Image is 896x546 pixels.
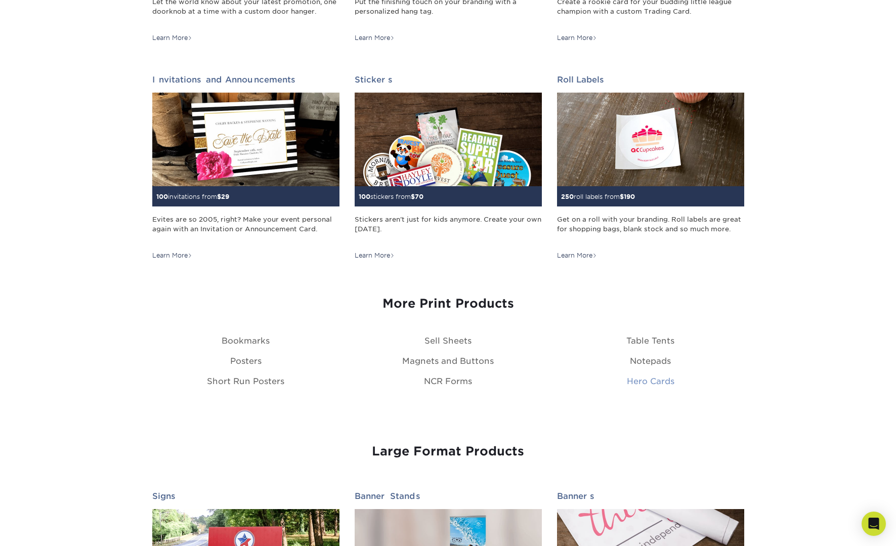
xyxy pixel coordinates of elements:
[557,251,597,260] div: Learn More
[355,33,395,43] div: Learn More
[355,75,542,85] h2: Stickers
[152,75,339,260] a: Invitations and Announcements 100invitations from$29 Evites are so 2005, right? Make your event p...
[152,444,744,459] h3: Large Format Products
[402,356,494,366] a: Magnets and Buttons
[152,251,192,260] div: Learn More
[207,376,284,386] a: Short Run Posters
[624,193,635,200] span: 190
[630,356,671,366] a: Notepads
[152,75,339,85] h2: Invitations and Announcements
[627,376,674,386] a: Hero Cards
[561,193,635,200] small: roll labels from
[152,33,192,43] div: Learn More
[222,336,270,346] a: Bookmarks
[411,193,415,200] span: $
[415,193,423,200] span: 70
[620,193,624,200] span: $
[156,193,168,200] span: 100
[557,75,744,85] h2: Roll Labels
[152,491,339,501] h2: Signs
[156,193,229,200] small: invitations from
[230,356,262,366] a: Posters
[424,336,472,346] a: Sell Sheets
[561,193,574,200] span: 250
[355,75,542,260] a: Stickers 100stickers from$70 Stickers aren't just for kids anymore. Create your own [DATE]. Learn...
[424,376,472,386] a: NCR Forms
[359,193,423,200] small: stickers from
[152,93,339,186] img: Invitations and Announcements
[355,491,542,501] h2: Banner Stands
[217,193,221,200] span: $
[152,297,744,311] h3: More Print Products
[862,512,886,536] div: Open Intercom Messenger
[152,215,339,244] div: Evites are so 2005, right? Make your event personal again with an Invitation or Announcement Card.
[359,193,370,200] span: 100
[557,491,744,501] h2: Banners
[557,33,597,43] div: Learn More
[355,215,542,244] div: Stickers aren't just for kids anymore. Create your own [DATE].
[557,93,744,186] img: Roll Labels
[626,336,674,346] a: Table Tents
[557,75,744,260] a: Roll Labels 250roll labels from$190 Get on a roll with your branding. Roll labels are great for s...
[355,251,395,260] div: Learn More
[557,215,744,244] div: Get on a roll with your branding. Roll labels are great for shopping bags, blank stock and so muc...
[221,193,229,200] span: 29
[355,93,542,186] img: Stickers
